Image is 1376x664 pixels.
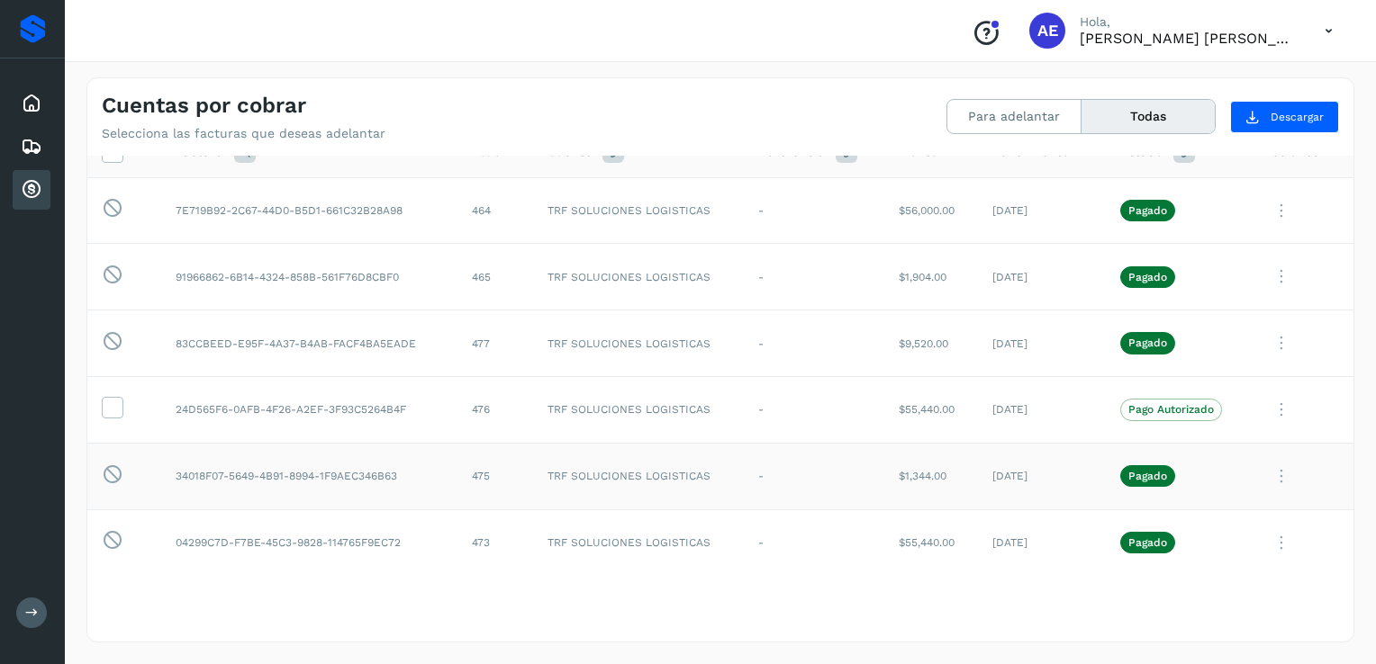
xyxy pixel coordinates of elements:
[1230,101,1339,133] button: Descargar
[884,244,977,310] td: $1,904.00
[1128,403,1214,416] p: Pago Autorizado
[533,177,744,244] td: TRF SOLUCIONES LOGISTICAS
[744,376,884,443] td: -
[884,376,977,443] td: $55,440.00
[1128,271,1167,283] p: Pagado
[457,177,533,244] td: 464
[744,244,884,310] td: -
[533,244,744,310] td: TRF SOLUCIONES LOGISTICAS
[978,376,1106,443] td: [DATE]
[161,177,457,244] td: 7E719B92-2C67-44D0-B5D1-661C32B28A98
[102,93,306,119] h4: Cuentas por cobrar
[1271,109,1324,125] span: Descargar
[13,170,50,210] div: Cuentas por cobrar
[1128,336,1167,349] p: Pagado
[457,310,533,377] td: 477
[161,443,457,509] td: 34018F07-5649-4B91-8994-1F9AEC346B63
[13,84,50,123] div: Inicio
[978,509,1106,576] td: [DATE]
[978,443,1106,509] td: [DATE]
[1128,204,1167,217] p: Pagado
[161,509,457,576] td: 04299C7D-F7BE-45C3-9828-114765F9EC72
[457,509,533,576] td: 473
[161,376,457,443] td: 24D565F6-0AFB-4F26-A2EF-3F93C5264B4F
[884,443,977,509] td: $1,344.00
[161,244,457,310] td: 91966862-6B14-4324-858B-561F76D8CBF0
[1128,536,1167,549] p: Pagado
[884,310,977,377] td: $9,520.00
[533,443,744,509] td: TRF SOLUCIONES LOGISTICAS
[457,244,533,310] td: 465
[533,509,744,576] td: TRF SOLUCIONES LOGISTICAS
[1080,14,1296,30] p: Hola,
[744,443,884,509] td: -
[884,509,977,576] td: $55,440.00
[533,310,744,377] td: TRF SOLUCIONES LOGISTICAS
[1082,100,1215,133] button: Todas
[102,126,385,141] p: Selecciona las facturas que deseas adelantar
[1128,470,1167,482] p: Pagado
[457,443,533,509] td: 475
[978,244,1106,310] td: [DATE]
[744,177,884,244] td: -
[533,376,744,443] td: TRF SOLUCIONES LOGISTICAS
[978,177,1106,244] td: [DATE]
[161,310,457,377] td: 83CCBEED-E95F-4A37-B4AB-FACF4BA5EADE
[884,177,977,244] td: $56,000.00
[1080,30,1296,47] p: AARON EDUARDO GOMEZ ULLOA
[978,310,1106,377] td: [DATE]
[947,100,1082,133] button: Para adelantar
[744,310,884,377] td: -
[744,509,884,576] td: -
[457,376,533,443] td: 476
[13,127,50,166] div: Embarques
